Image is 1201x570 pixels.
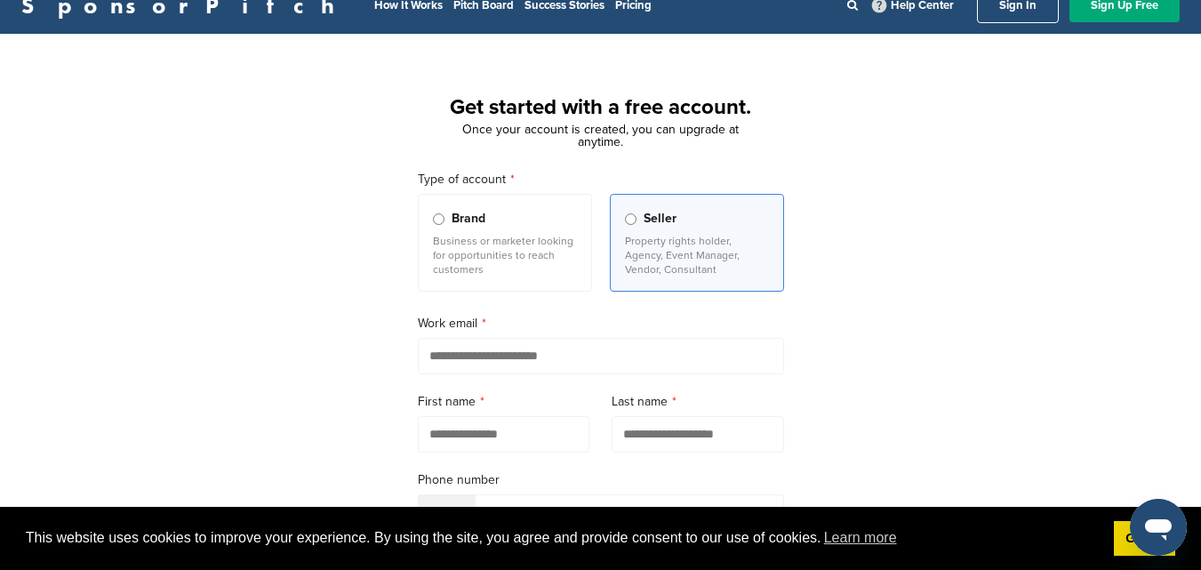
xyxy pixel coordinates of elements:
[644,209,677,229] span: Seller
[418,314,784,333] label: Work email
[418,392,590,412] label: First name
[462,122,739,149] span: Once your account is created, you can upgrade at anytime.
[625,234,769,277] p: Property rights holder, Agency, Event Manager, Vendor, Consultant
[419,495,476,532] div: Selected country
[418,470,784,490] label: Phone number
[26,525,1100,551] span: This website uses cookies to improve your experience. By using the site, you agree and provide co...
[433,213,444,225] input: Brand Business or marketer looking for opportunities to reach customers
[1114,521,1175,557] a: dismiss cookie message
[612,392,784,412] label: Last name
[821,525,900,551] a: learn more about cookies
[396,92,805,124] h1: Get started with a free account.
[1130,499,1187,556] iframe: Button to launch messaging window
[433,234,577,277] p: Business or marketer looking for opportunities to reach customers
[418,170,784,189] label: Type of account
[625,213,637,225] input: Seller Property rights holder, Agency, Event Manager, Vendor, Consultant
[452,209,485,229] span: Brand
